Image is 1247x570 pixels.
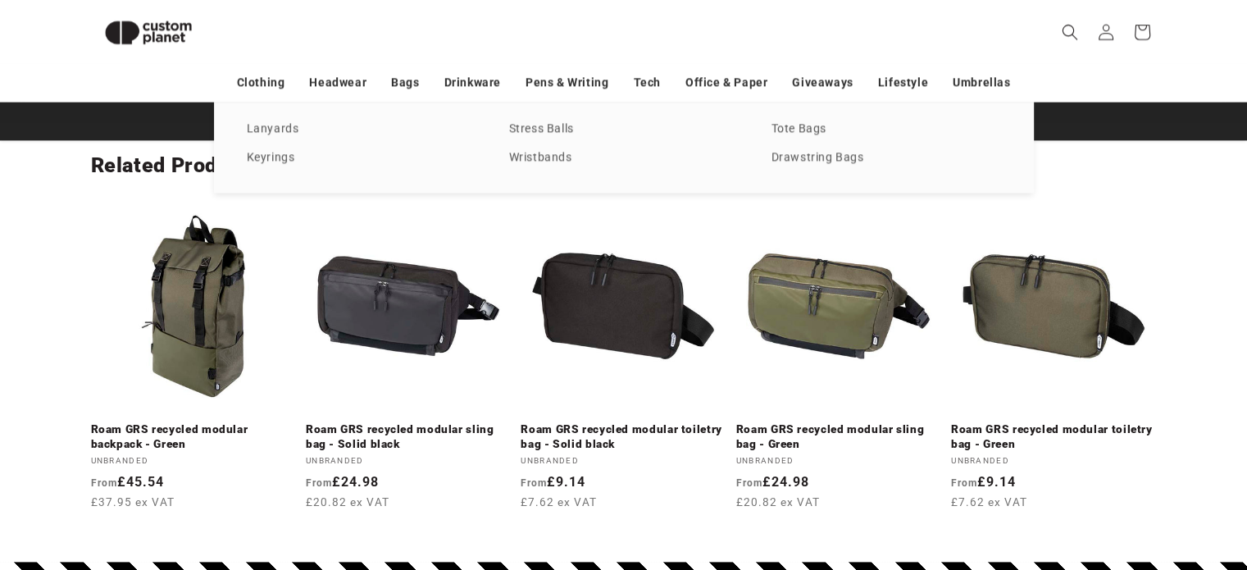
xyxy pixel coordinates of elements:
a: Drawstring Bags [771,147,1001,169]
a: Umbrellas [953,68,1010,97]
a: Lifestyle [878,68,928,97]
summary: Search [1052,14,1088,50]
a: Tech [633,68,660,97]
a: Giveaways [792,68,853,97]
a: Pens & Writing [526,68,608,97]
a: Clothing [237,68,285,97]
a: Tote Bags [771,118,1001,140]
a: Headwear [309,68,366,97]
a: Bags [391,68,419,97]
a: Stress Balls [509,118,739,140]
a: Roam GRS recycled modular toiletry bag - Green [951,422,1156,451]
a: Roam GRS recycled modular toiletry bag - Solid black [521,422,726,451]
img: Custom Planet [91,7,206,58]
a: Roam GRS recycled modular backpack - Green [91,422,296,451]
a: Roam GRS recycled modular sling bag - Green [736,422,941,451]
a: Drinkware [444,68,501,97]
a: Keyrings [247,147,476,169]
a: Lanyards [247,118,476,140]
a: Office & Paper [685,68,767,97]
iframe: Chat Widget [1165,491,1247,570]
a: Wristbands [509,147,739,169]
a: Roam GRS recycled modular sling bag - Solid black [306,422,511,451]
